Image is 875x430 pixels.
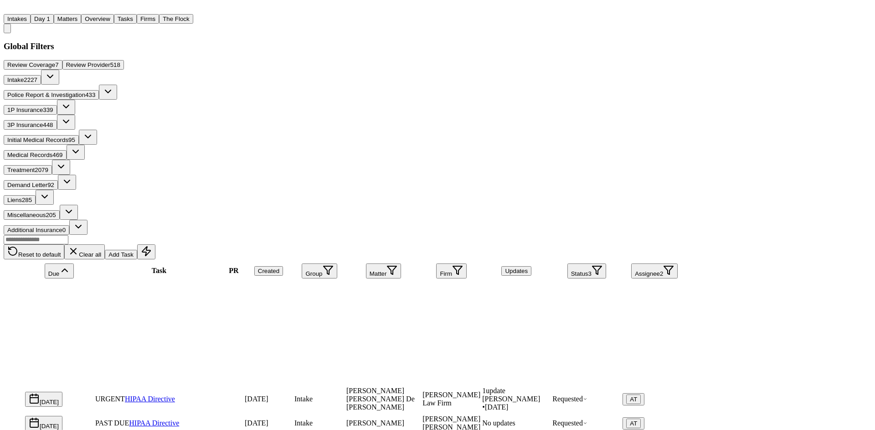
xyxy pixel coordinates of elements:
[110,61,120,68] span: 518
[7,227,62,233] span: Additional Insurance
[623,393,644,405] button: AT
[4,14,31,24] button: Intakes
[4,244,64,259] button: Reset to default
[46,212,56,218] span: 205
[7,121,43,128] span: 3P Insurance
[52,152,62,158] span: 469
[5,401,23,409] span: Select row
[35,167,48,173] span: 2079
[159,15,193,22] a: The Flock
[346,419,404,427] span: Zachary Vert
[567,263,606,278] button: Status3
[631,263,678,278] button: Assignee2
[422,391,480,407] span: Martello Law Firm
[62,60,124,70] button: Review Provider518
[366,263,401,278] button: Matter
[7,61,55,68] span: Review Coverage
[159,14,193,24] button: The Flock
[114,15,137,22] a: Tasks
[43,121,53,128] span: 448
[24,76,37,83] span: 2227
[4,75,41,85] button: Intake2227
[501,266,531,276] button: Updates
[626,419,641,428] button: AT
[55,61,58,68] span: 7
[47,182,54,188] span: 92
[114,14,137,24] button: Tasks
[630,420,637,427] span: AT
[482,387,551,395] div: 1 update
[254,266,283,276] button: Created
[54,15,81,22] a: Matters
[346,387,415,411] span: Jennifer Mabel De León Rivas
[4,135,79,145] button: Initial Medical Records95
[7,106,43,113] span: 1P Insurance
[4,210,60,220] button: Miscellaneous205
[7,197,22,203] span: Liens
[482,419,551,427] div: No updates
[482,395,551,411] div: Last updated by Denise Biggs at 8/20/2025, 5:06:01 PM
[66,61,110,68] span: Review Provider
[4,6,15,14] a: Home
[436,263,467,278] button: Firm
[4,225,69,235] button: Additional Insurance0
[294,395,313,403] span: Intake
[81,15,114,22] a: Overview
[7,76,24,83] span: Intake
[137,14,159,24] button: Firms
[31,15,54,22] a: Day 1
[7,167,35,173] span: Treatment
[7,152,52,158] span: Medical Records
[5,273,23,280] span: Select all
[4,165,52,175] button: Treatment2079
[43,106,53,113] span: 339
[588,270,591,277] span: 3
[7,182,47,188] span: Demand Letter
[4,90,99,100] button: Police Report & Investigation433
[4,4,15,12] img: Finch Logo
[25,392,62,407] button: [DATE]
[7,212,46,218] span: Miscellaneous
[22,197,32,203] span: 285
[54,14,81,24] button: Matters
[105,250,137,259] button: Add Task
[45,263,74,278] button: Due
[660,270,663,277] span: 2
[137,244,155,259] button: Immediate Task
[7,91,85,98] span: Police Report & Investigation
[137,15,159,22] a: Firms
[95,419,129,427] span: PAST DUE
[95,267,223,275] div: Task
[623,417,644,430] button: AT
[294,419,313,427] span: Intake
[31,14,54,24] button: Day 1
[125,395,175,403] a: HIPAA Directive
[552,395,587,403] span: Requested
[4,120,57,130] button: 3P Insurance448
[4,195,36,205] button: Liens285
[4,105,57,115] button: 1P Insurance339
[626,395,641,404] button: AT
[4,180,58,190] button: Demand Letter92
[225,267,243,275] div: PR
[95,395,125,403] span: URGENT
[85,91,95,98] span: 433
[129,419,179,427] a: HIPAA Directive
[4,150,67,160] button: Medical Records469
[630,396,637,403] span: AT
[302,263,337,278] button: Group
[62,227,66,233] span: 0
[64,244,105,259] button: Clear all
[4,60,62,70] button: Review Coverage7
[4,41,688,51] h3: Global Filters
[245,395,268,403] span: 8/14/2025, 9:34:47 AM
[245,419,268,427] span: 8/2/2025, 6:27:12 PM
[81,14,114,24] button: Overview
[552,419,587,427] span: Requested
[4,15,31,22] a: Intakes
[7,137,68,143] span: Initial Medical Records
[68,137,75,143] span: 95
